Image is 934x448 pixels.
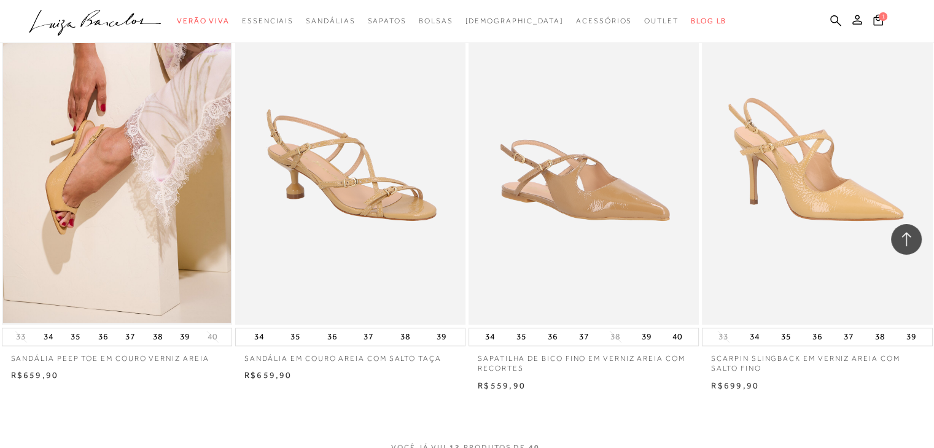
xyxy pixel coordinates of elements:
[691,17,726,25] span: BLOG LB
[840,328,857,346] button: 37
[691,10,726,33] a: BLOG LB
[419,17,453,25] span: Bolsas
[360,328,377,346] button: 37
[746,328,763,346] button: 34
[637,328,655,346] button: 39
[396,328,413,346] button: 38
[669,328,686,346] button: 40
[809,328,826,346] button: 36
[469,346,699,374] a: SAPATILHA DE BICO FINO EM VERNIZ AREIA COM RECORTES
[40,328,57,346] button: 34
[324,328,341,346] button: 36
[576,17,632,25] span: Acessórios
[576,10,632,33] a: categoryNavScreenReaderText
[575,328,593,346] button: 37
[478,380,526,390] span: R$559,90
[702,346,932,374] a: SCARPIN SLINGBACK EM VERNIZ AREIA COM SALTO FINO
[481,328,499,346] button: 34
[244,370,292,380] span: R$659,90
[419,10,453,33] a: categoryNavScreenReaderText
[149,328,166,346] button: 38
[204,331,221,342] button: 40
[287,328,304,346] button: 35
[367,17,406,25] span: Sapatos
[903,328,920,346] button: 39
[306,17,355,25] span: Sandálias
[251,328,268,346] button: 34
[433,328,450,346] button: 39
[777,328,795,346] button: 35
[177,17,230,25] span: Verão Viva
[871,328,889,346] button: 38
[122,328,139,346] button: 37
[607,331,624,342] button: 38
[11,370,59,380] span: R$659,90
[242,10,294,33] a: categoryNavScreenReaderText
[176,328,193,346] button: 39
[67,328,84,346] button: 35
[513,328,530,346] button: 35
[544,328,561,346] button: 36
[95,328,112,346] button: 36
[306,10,355,33] a: categoryNavScreenReaderText
[644,10,679,33] a: categoryNavScreenReaderText
[711,380,759,390] span: R$699,90
[367,10,406,33] a: categoryNavScreenReaderText
[715,331,732,342] button: 33
[12,331,29,342] button: 33
[242,17,294,25] span: Essenciais
[879,12,887,21] span: 1
[870,14,887,30] button: 1
[235,346,465,364] a: SANDÁLIA EM COURO AREIA COM SALTO TAÇA
[644,17,679,25] span: Outlet
[2,346,232,364] a: SANDÁLIA PEEP TOE EM COURO VERNIZ AREIA
[177,10,230,33] a: categoryNavScreenReaderText
[465,10,564,33] a: noSubCategoriesText
[465,17,564,25] span: [DEMOGRAPHIC_DATA]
